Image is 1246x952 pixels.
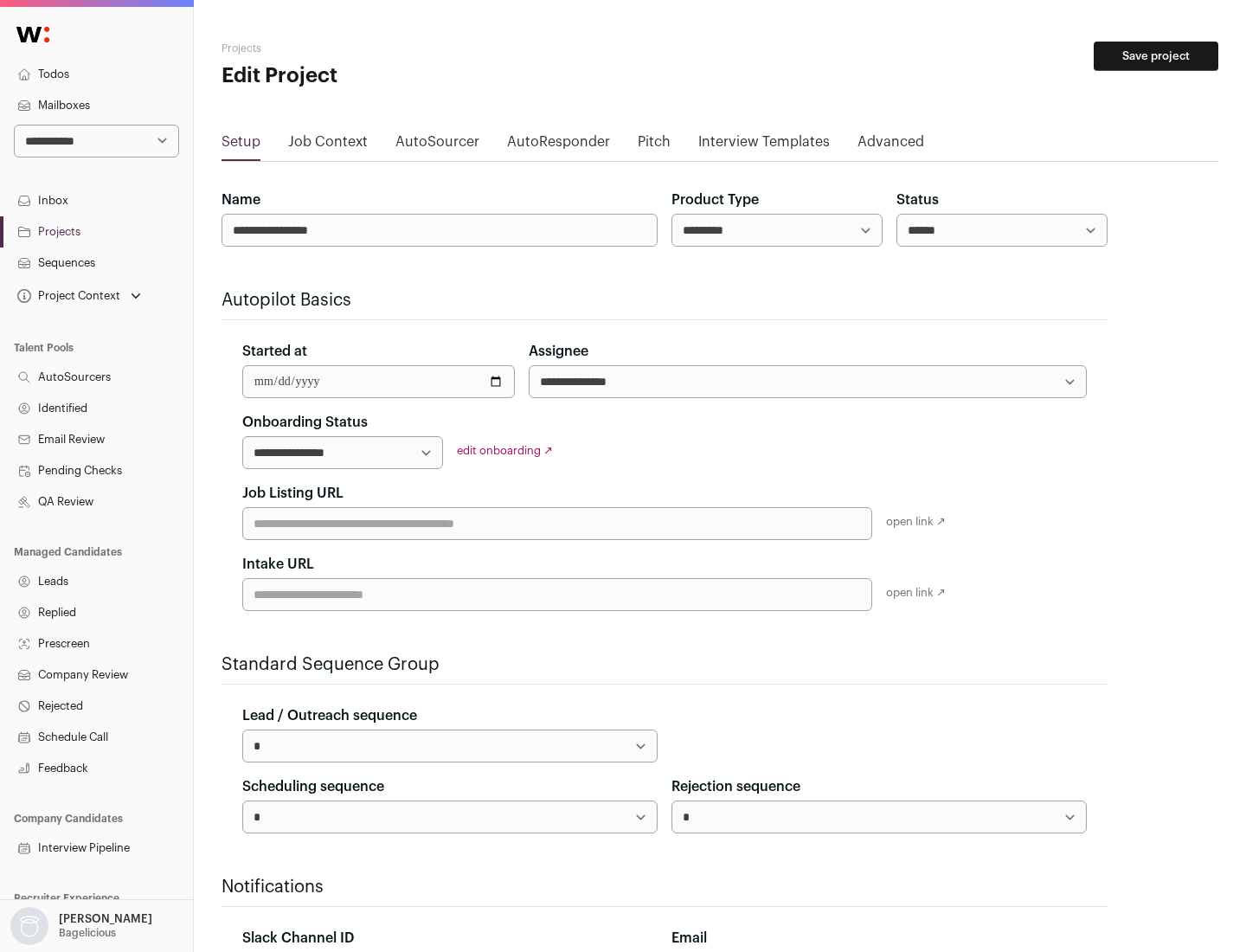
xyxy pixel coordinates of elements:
[7,17,59,52] img: Wellfound
[222,653,1108,677] h2: Standard Sequence Group
[10,907,48,945] img: nopic.png
[671,928,1087,949] div: Email
[529,341,588,362] label: Assignee
[59,926,116,940] p: Bagelicious
[14,289,120,303] div: Project Context
[507,132,610,159] a: AutoResponder
[222,190,260,210] label: Name
[222,132,260,159] a: Setup
[242,554,314,575] label: Intake URL
[222,42,554,55] h2: Projects
[242,776,384,797] label: Scheduling sequence
[1094,42,1218,71] button: Save project
[242,928,354,949] label: Slack Channel ID
[59,912,152,926] p: [PERSON_NAME]
[222,62,554,90] h1: Edit Project
[896,190,939,210] label: Status
[242,412,368,433] label: Onboarding Status
[671,776,800,797] label: Rejection sequence
[457,445,553,456] a: edit onboarding ↗
[395,132,479,159] a: AutoSourcer
[242,705,417,726] label: Lead / Outreach sequence
[638,132,671,159] a: Pitch
[288,132,368,159] a: Job Context
[7,907,156,945] button: Open dropdown
[242,341,307,362] label: Started at
[222,875,1108,899] h2: Notifications
[698,132,830,159] a: Interview Templates
[671,190,759,210] label: Product Type
[14,284,145,308] button: Open dropdown
[857,132,924,159] a: Advanced
[222,288,1108,312] h2: Autopilot Basics
[242,483,344,504] label: Job Listing URL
